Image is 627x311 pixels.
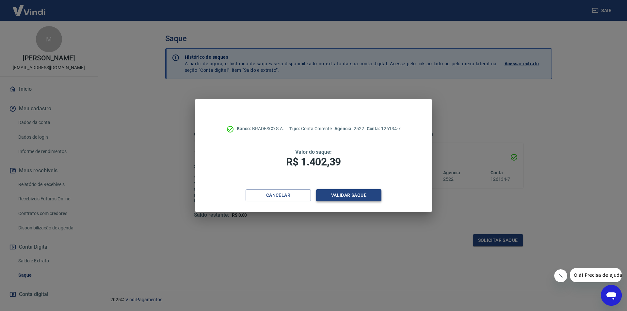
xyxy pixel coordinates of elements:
[334,126,354,131] span: Agência:
[289,125,332,132] p: Conta Corrente
[295,149,332,155] span: Valor do saque:
[237,125,284,132] p: BRADESCO S.A.
[554,269,567,282] iframe: Fechar mensagem
[246,189,311,201] button: Cancelar
[601,285,622,306] iframe: Botão para abrir a janela de mensagens
[237,126,252,131] span: Banco:
[570,268,622,282] iframe: Mensagem da empresa
[4,5,55,10] span: Olá! Precisa de ajuda?
[367,125,401,132] p: 126134-7
[334,125,364,132] p: 2522
[367,126,381,131] span: Conta:
[316,189,381,201] button: Validar saque
[289,126,301,131] span: Tipo:
[286,156,341,168] span: R$ 1.402,39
